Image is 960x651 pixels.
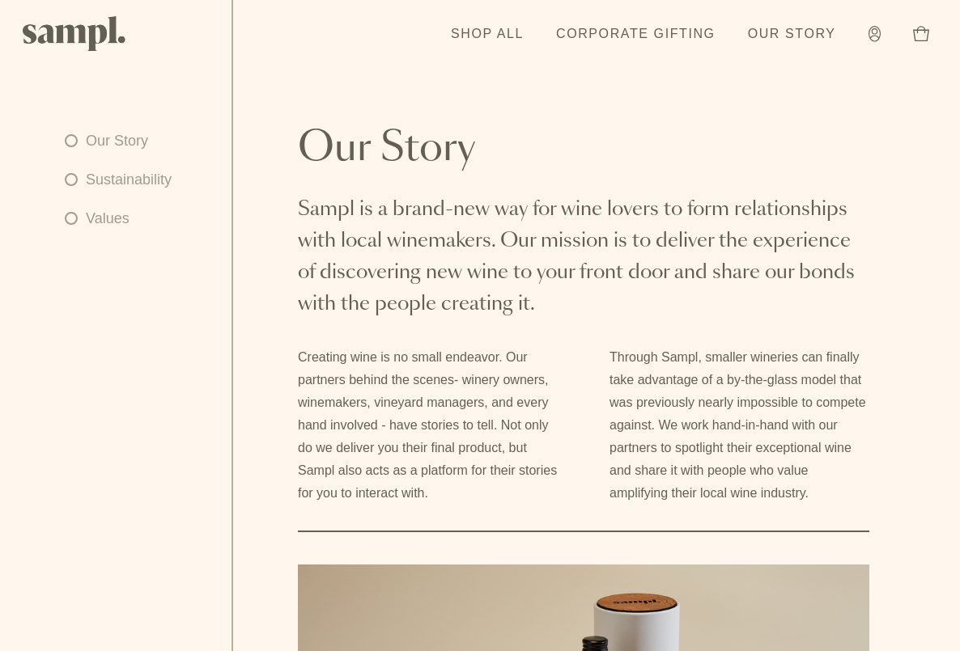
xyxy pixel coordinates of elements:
h2: Our Story [298,129,869,168]
a: Shop All [443,16,532,52]
a: Our Story [65,129,172,152]
p: Through Sampl, smaller wineries can finally take advantage of a by-the-glass model that was previ... [610,346,869,505]
a: Sustainability [65,168,172,191]
p: Creating wine is no small endeavor. Our partners behind the scenes- winery owners, winemakers, vi... [298,346,558,505]
img: Sampl logo [23,16,126,51]
a: Our Story [740,16,844,52]
p: Sampl is a brand-new way for wine lovers to form relationships with local winemakers. Our mission... [298,194,869,320]
a: Corporate Gifting [548,16,724,52]
a: Values [65,207,172,230]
